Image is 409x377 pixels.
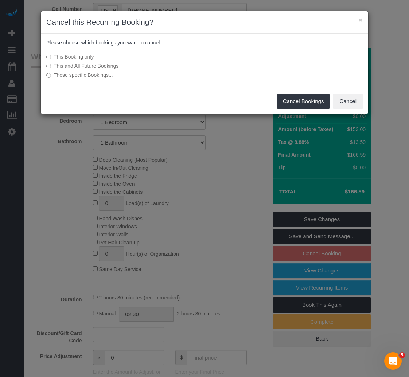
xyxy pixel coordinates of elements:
[46,71,254,79] label: These specific Bookings...
[46,39,363,46] p: Please choose which bookings you want to cancel:
[46,55,51,59] input: This Booking only
[333,94,363,109] button: Cancel
[46,64,51,68] input: This and All Future Bookings
[384,352,402,370] iframe: Intercom live chat
[46,17,363,28] h3: Cancel this Recurring Booking?
[46,62,254,70] label: This and All Future Bookings
[46,73,51,78] input: These specific Bookings...
[46,53,254,60] label: This Booking only
[358,16,363,24] button: ×
[277,94,330,109] button: Cancel Bookings
[399,352,405,358] span: 5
